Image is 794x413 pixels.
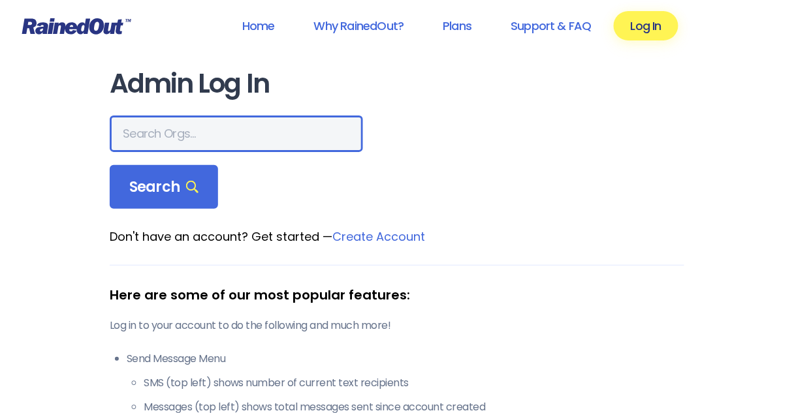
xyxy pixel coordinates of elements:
[129,178,198,196] span: Search
[110,318,684,333] p: Log in to your account to do the following and much more!
[494,11,608,40] a: Support & FAQ
[144,375,684,391] li: SMS (top left) shows number of current text recipients
[110,115,363,152] input: Search Orgs…
[297,11,421,40] a: Why RainedOut?
[225,11,292,40] a: Home
[332,228,425,245] a: Create Account
[110,165,218,209] div: Search
[110,69,684,99] h1: Admin Log In
[426,11,488,40] a: Plans
[110,285,684,305] div: Here are some of our most popular features:
[614,11,678,40] a: Log In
